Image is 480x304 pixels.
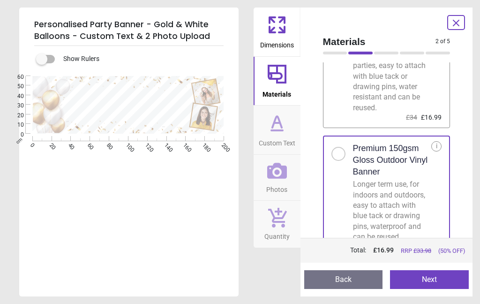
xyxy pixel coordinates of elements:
[15,137,23,145] span: cm
[353,143,432,178] h2: Premium 150gsm Gloss Outdoor Vinyl Banner
[254,155,300,201] button: Photos
[353,179,432,242] div: Longer term use, for indoors and outdoors, easy to attach with blue tack or drawing pins, waterpr...
[6,121,24,129] span: 10
[262,85,291,99] span: Materials
[6,92,24,100] span: 40
[401,247,431,255] span: RRP
[323,35,436,48] span: Materials
[260,36,294,50] span: Dimensions
[390,270,469,289] button: Next
[413,247,431,254] span: £ 33.98
[353,39,432,113] div: Ideal for short term use, for indoor and outdoor parties, easy to attach with blue tack or drawin...
[259,134,295,148] span: Custom Text
[254,201,300,248] button: Quantity
[6,131,24,139] span: 0
[6,83,24,91] span: 50
[254,106,300,154] button: Custom Text
[435,38,450,46] span: 2 of 5
[304,270,383,289] button: Back
[431,141,442,152] div: i
[377,246,394,254] span: 16.99
[266,181,287,195] span: Photos
[373,246,394,255] span: £
[6,73,24,81] span: 60
[438,247,465,255] span: (50% OFF)
[254,8,300,56] button: Dimensions
[6,102,24,110] span: 30
[322,246,465,255] div: Total:
[34,15,224,46] h5: Personalised Party Banner - Gold & White Balloons - Custom Text & 2 Photo Upload
[406,114,417,121] span: £34
[421,114,442,121] span: £16.99
[264,228,290,242] span: Quantity
[42,53,239,65] div: Show Rulers
[254,57,300,106] button: Materials
[6,112,24,120] span: 20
